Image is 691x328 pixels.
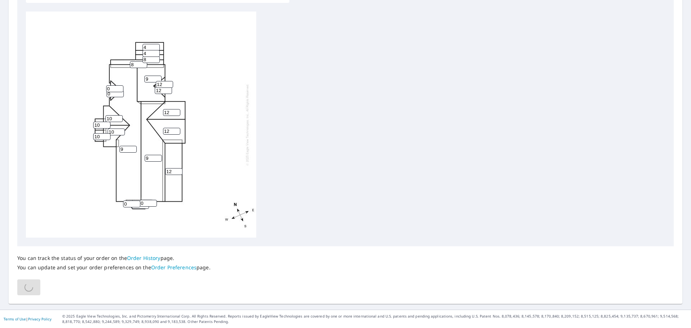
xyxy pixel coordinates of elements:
[4,317,51,321] p: |
[151,264,197,271] a: Order Preferences
[17,255,211,261] p: You can track the status of your order on the page.
[127,255,161,261] a: Order History
[28,316,51,322] a: Privacy Policy
[17,264,211,271] p: You can update and set your order preferences on the page.
[4,316,26,322] a: Terms of Use
[62,314,687,324] p: © 2025 Eagle View Technologies, Inc. and Pictometry International Corp. All Rights Reserved. Repo...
